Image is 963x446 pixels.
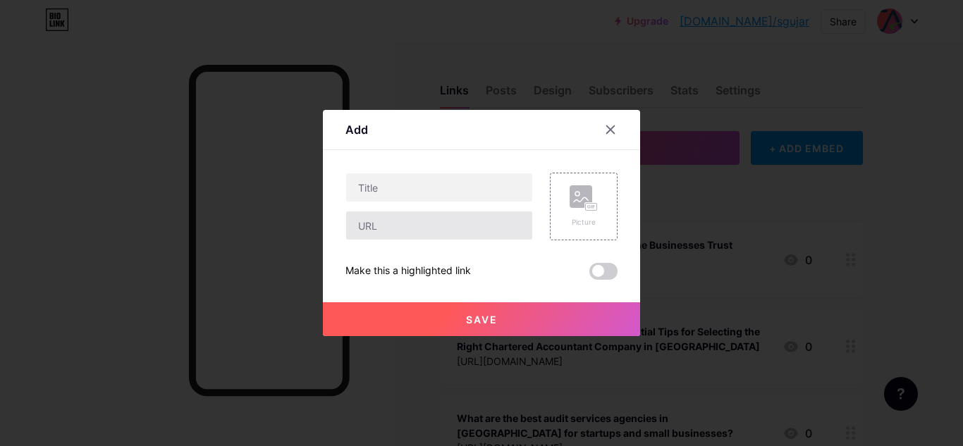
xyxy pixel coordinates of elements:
button: Save [323,302,640,336]
span: Save [466,314,498,326]
div: Picture [570,217,598,228]
div: Add [345,121,368,138]
input: Title [346,173,532,202]
input: URL [346,211,532,240]
div: Make this a highlighted link [345,263,471,280]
